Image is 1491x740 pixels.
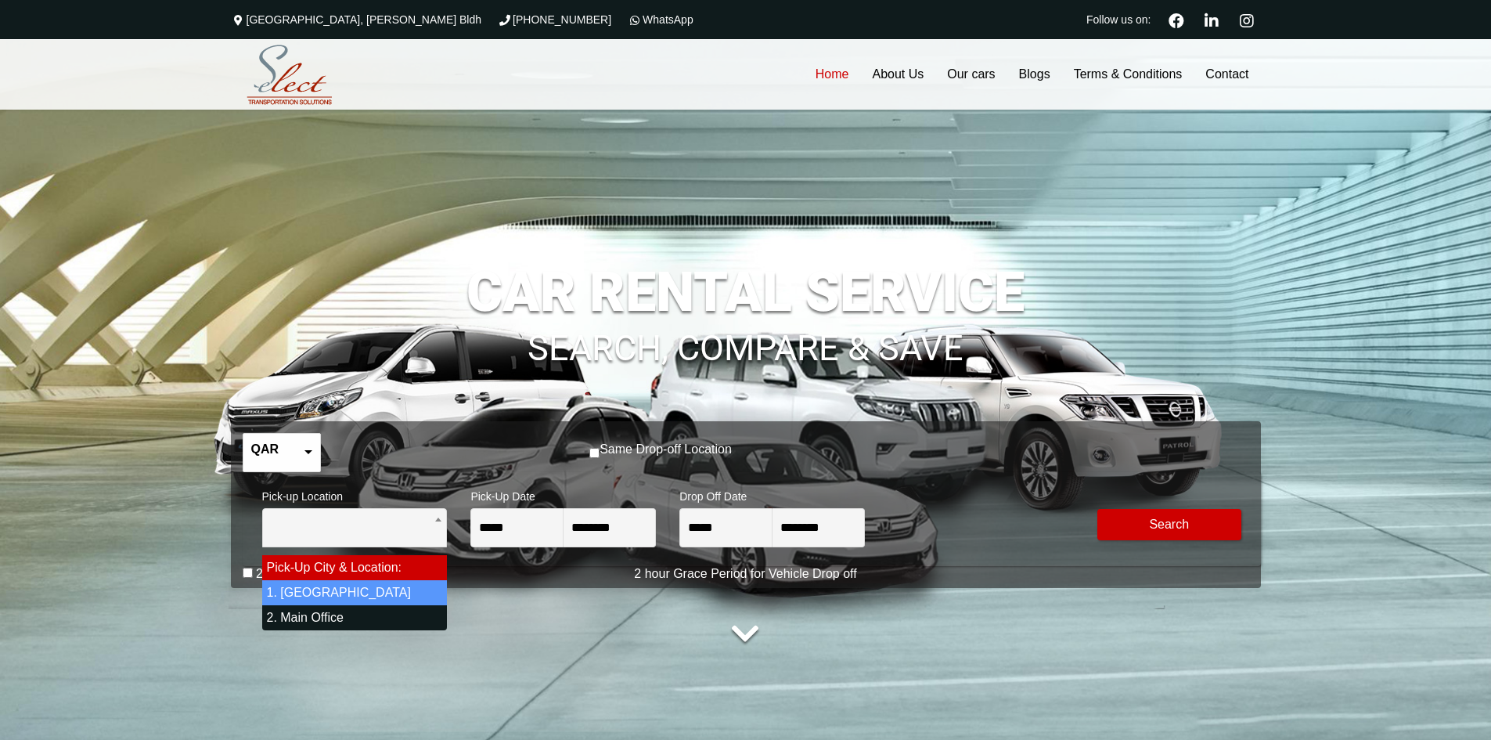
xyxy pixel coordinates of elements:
[1194,39,1260,110] a: Contact
[497,13,611,26] a: [PHONE_NUMBER]
[231,565,1261,583] p: 2 hour Grace Period for Vehicle Drop off
[262,480,448,508] span: Pick-up Location
[1198,11,1226,28] a: Linkedin
[804,39,861,110] a: Home
[600,442,732,457] label: Same Drop-off Location
[1233,11,1261,28] a: Instagram
[251,442,279,457] label: QAR
[860,39,935,110] a: About Us
[1162,11,1190,28] a: Facebook
[1097,509,1241,540] button: Modify Search
[262,580,448,605] li: 1. [GEOGRAPHIC_DATA]
[235,42,344,109] img: Select Rent a Car
[231,265,1261,319] h1: CAR RENTAL SERVICE
[627,13,693,26] a: WhatsApp
[262,555,448,580] li: Pick-Up City & Location:
[679,480,865,508] span: Drop Off Date
[935,39,1007,110] a: Our cars
[470,480,656,508] span: Pick-Up Date
[1007,39,1062,110] a: Blogs
[262,508,448,547] span: Pick-Up City & Location:
[256,566,366,582] label: 21 years and above
[1062,39,1194,110] a: Terms & Conditions
[231,307,1261,366] h1: SEARCH, COMPARE & SAVE
[262,605,448,630] li: 2. Main Office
